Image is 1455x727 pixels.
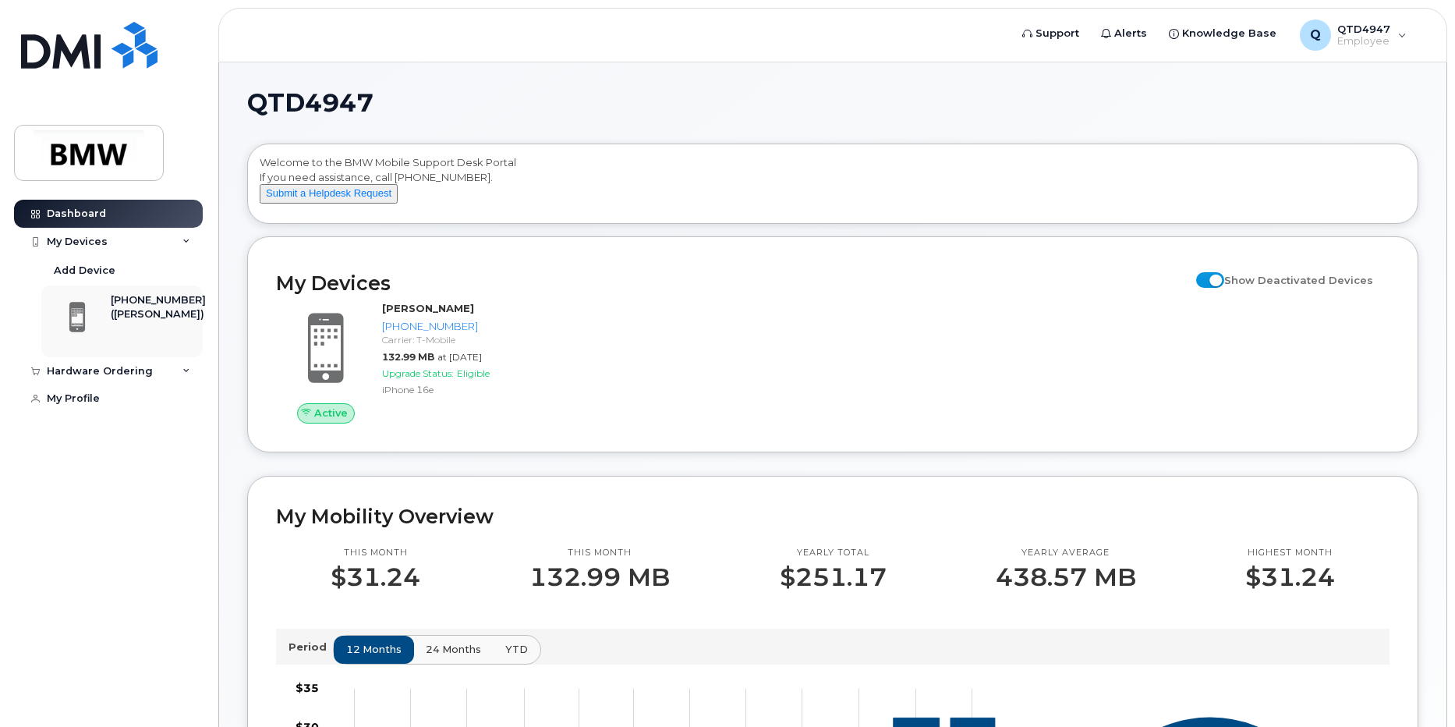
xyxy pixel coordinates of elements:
[382,333,534,346] div: Carrier: T-Mobile
[457,367,490,379] span: Eligible
[296,681,319,695] tspan: $35
[260,184,398,204] button: Submit a Helpdesk Request
[276,505,1390,528] h2: My Mobility Overview
[505,642,528,657] span: YTD
[314,406,348,420] span: Active
[382,319,534,334] div: [PHONE_NUMBER]
[276,301,540,423] a: Active[PERSON_NAME][PHONE_NUMBER]Carrier: T-Mobile132.99 MBat [DATE]Upgrade Status:EligibleiPhone...
[1196,265,1209,278] input: Show Deactivated Devices
[996,563,1136,591] p: 438.57 MB
[1245,563,1335,591] p: $31.24
[529,563,670,591] p: 132.99 MB
[382,351,434,363] span: 132.99 MB
[1387,659,1443,715] iframe: Messenger Launcher
[260,186,398,199] a: Submit a Helpdesk Request
[276,271,1188,295] h2: My Devices
[1224,274,1373,286] span: Show Deactivated Devices
[382,367,454,379] span: Upgrade Status:
[382,302,474,314] strong: [PERSON_NAME]
[1245,547,1335,559] p: Highest month
[437,351,482,363] span: at [DATE]
[996,547,1136,559] p: Yearly average
[331,563,420,591] p: $31.24
[426,642,481,657] span: 24 months
[780,563,887,591] p: $251.17
[780,547,887,559] p: Yearly total
[529,547,670,559] p: This month
[331,547,420,559] p: This month
[247,91,373,115] span: QTD4947
[260,155,1406,218] div: Welcome to the BMW Mobile Support Desk Portal If you need assistance, call [PHONE_NUMBER].
[382,383,534,396] div: iPhone 16e
[289,640,333,654] p: Period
